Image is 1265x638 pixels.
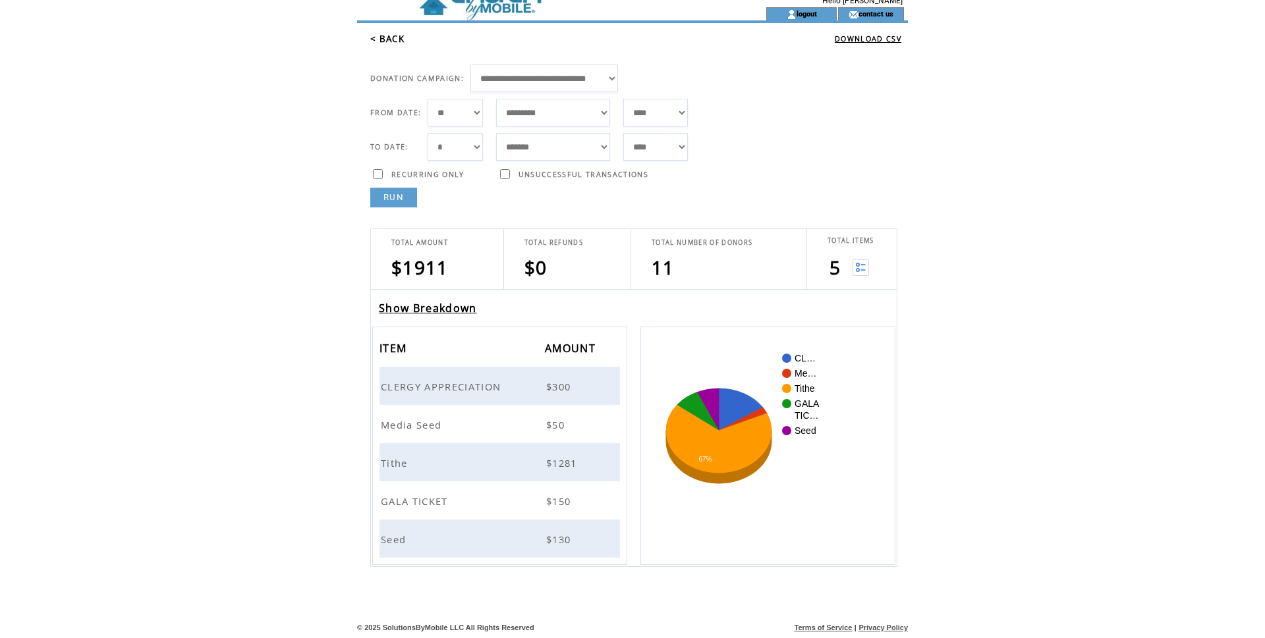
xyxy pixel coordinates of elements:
a: ITEM [379,344,410,352]
img: account_icon.gif [787,9,797,20]
span: $50 [546,418,568,431]
span: $130 [546,533,574,546]
span: 11 [652,255,675,280]
a: CLERGY APPRECIATION [381,379,504,391]
span: DONATION CAMPAIGN: [370,74,464,83]
span: TOTAL ITEMS [828,236,874,245]
span: CLERGY APPRECIATION [381,380,504,393]
text: TIC… [795,410,819,421]
span: TOTAL REFUNDS [524,238,583,247]
span: Media Seed [381,418,445,431]
a: contact us [858,9,893,18]
text: Tithe [795,383,815,394]
span: 5 [829,255,841,280]
a: Seed [381,532,409,544]
text: CL… [795,353,816,363]
span: UNSUCCESSFUL TRANSACTIONS [519,170,648,179]
span: $0 [524,255,548,280]
a: RUN [370,188,417,207]
a: logout [797,9,817,18]
span: | [855,624,857,631]
span: $300 [546,380,574,393]
a: DOWNLOAD CSV [835,34,901,43]
span: $150 [546,494,574,508]
span: AMOUNT [545,338,599,362]
span: Tithe [381,456,411,469]
a: Privacy Policy [858,624,908,631]
img: View list [853,259,869,276]
a: < BACK [370,33,405,45]
span: ITEM [379,338,410,362]
a: Show Breakdown [379,301,477,315]
text: GALA [795,398,820,409]
a: Terms of Service [795,624,853,631]
a: AMOUNT [545,344,599,352]
span: Seed [381,533,409,546]
a: Media Seed [381,417,445,429]
span: TO DATE: [370,142,408,151]
span: GALA TICKET [381,494,451,508]
span: $1281 [546,456,580,469]
span: © 2025 SolutionsByMobile LLC All Rights Reserved [357,624,534,631]
span: TOTAL AMOUNT [391,238,448,247]
text: 67% [698,456,712,463]
img: contact_us_icon.gif [849,9,858,20]
span: FROM DATE: [370,108,421,117]
text: Seed [795,425,816,436]
span: TOTAL NUMBER OF DONORS [652,238,752,247]
span: $1911 [391,255,449,280]
svg: A chart. [661,347,841,545]
a: GALA TICKET [381,494,451,506]
text: Me… [795,368,816,379]
span: RECURRING ONLY [391,170,464,179]
a: Tithe [381,456,411,467]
